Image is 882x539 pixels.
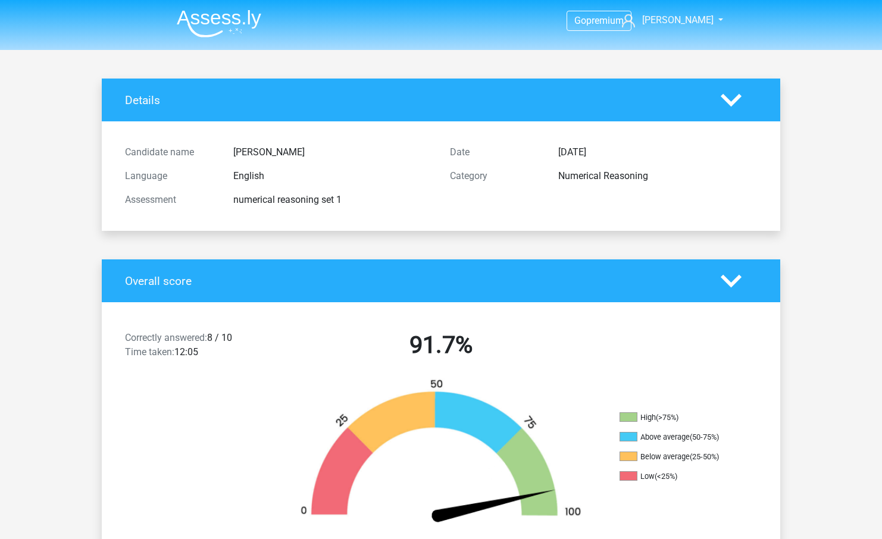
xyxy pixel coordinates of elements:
[549,169,766,183] div: Numerical Reasoning
[620,471,739,482] li: Low
[549,145,766,159] div: [DATE]
[620,432,739,443] li: Above average
[177,10,261,37] img: Assessly
[441,145,549,159] div: Date
[224,145,441,159] div: [PERSON_NAME]
[656,413,678,422] div: (>75%)
[586,15,624,26] span: premium
[620,412,739,423] li: High
[125,274,703,288] h4: Overall score
[655,472,677,481] div: (<25%)
[224,169,441,183] div: English
[116,169,224,183] div: Language
[116,145,224,159] div: Candidate name
[116,193,224,207] div: Assessment
[567,12,631,29] a: Gopremium
[125,332,207,343] span: Correctly answered:
[690,433,719,441] div: (50-75%)
[620,452,739,462] li: Below average
[617,13,715,27] a: [PERSON_NAME]
[116,331,279,364] div: 8 / 10 12:05
[280,378,602,528] img: 92.b67bcff77f7f.png
[125,346,174,358] span: Time taken:
[287,331,595,359] h2: 91.7%
[125,93,703,107] h4: Details
[441,169,549,183] div: Category
[574,15,586,26] span: Go
[690,452,719,461] div: (25-50%)
[224,193,441,207] div: numerical reasoning set 1
[642,14,714,26] span: [PERSON_NAME]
